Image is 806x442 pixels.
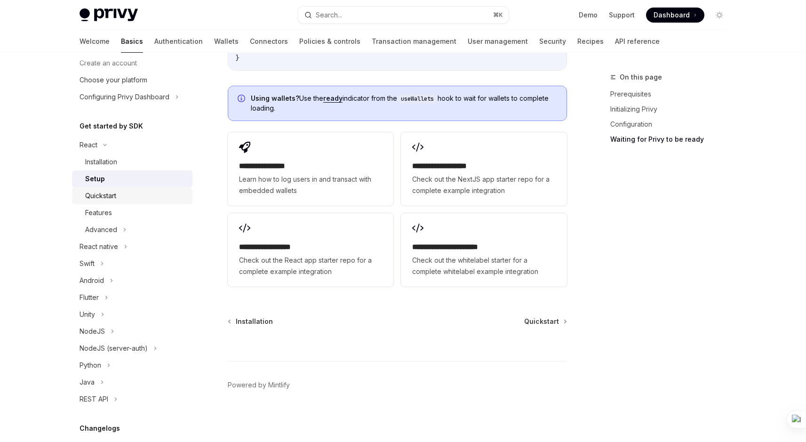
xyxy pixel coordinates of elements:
a: Support [609,10,635,20]
a: Setup [72,170,192,187]
a: User management [468,30,528,53]
a: Installation [229,317,273,326]
a: **** **** **** *Learn how to log users in and transact with embedded wallets [228,132,393,206]
a: Installation [72,153,192,170]
a: Transaction management [372,30,456,53]
button: NodeJS [72,323,192,340]
a: Configuration [610,117,734,132]
a: Initializing Privy [610,102,734,117]
a: Policies & controls [299,30,360,53]
div: Flutter [80,292,99,303]
div: Unity [80,309,95,320]
button: Python [72,357,192,374]
a: Quickstart [72,187,192,204]
button: Configuring Privy Dashboard [72,88,192,105]
div: Android [80,275,104,286]
strong: Using wallets? [251,94,299,102]
a: Recipes [577,30,604,53]
a: Features [72,204,192,221]
div: Java [80,377,95,388]
div: Installation [85,156,117,168]
span: Check out the whitelabel starter for a complete whitelabel example integration [412,255,555,277]
span: Learn how to log users in and transact with embedded wallets [239,174,382,196]
button: Swift [72,255,192,272]
img: light logo [80,8,138,22]
a: Prerequisites [610,87,734,102]
a: Welcome [80,30,110,53]
a: Dashboard [646,8,704,23]
a: Security [539,30,566,53]
span: Check out the React app starter repo for a complete example integration [239,255,382,277]
div: Search... [316,9,342,21]
div: NodeJS [80,326,105,337]
button: Search...⌘K [298,7,509,24]
a: API reference [615,30,660,53]
a: **** **** **** **** ***Check out the whitelabel starter for a complete whitelabel example integra... [401,213,567,287]
div: Python [80,360,101,371]
span: Quickstart [524,317,559,326]
div: NodeJS (server-auth) [80,343,148,354]
span: Installation [236,317,273,326]
span: Dashboard [654,10,690,20]
a: **** **** **** ****Check out the NextJS app starter repo for a complete example integration [401,132,567,206]
button: NodeJS (server-auth) [72,340,192,357]
button: Toggle dark mode [712,8,727,23]
div: Advanced [85,224,117,235]
a: ready [323,94,343,103]
a: **** **** **** ***Check out the React app starter repo for a complete example integration [228,213,393,287]
a: Authentication [154,30,203,53]
button: Unity [72,306,192,323]
div: React native [80,241,118,252]
div: Configuring Privy Dashboard [80,91,169,103]
a: Powered by Mintlify [228,380,290,390]
button: React [72,137,192,153]
a: Wallets [214,30,239,53]
svg: Info [238,95,247,104]
a: Basics [121,30,143,53]
div: REST API [80,394,108,405]
a: Choose your platform [72,72,192,88]
div: React [80,139,97,151]
button: REST API [72,391,192,408]
h5: Get started by SDK [80,121,143,132]
div: Choose your platform [80,74,147,86]
button: Advanced [72,221,192,238]
div: Swift [80,258,95,269]
div: Quickstart [85,190,116,201]
a: Quickstart [524,317,566,326]
span: } [236,54,239,62]
div: Features [85,207,112,218]
code: useWallets [397,94,438,104]
span: Use the indicator from the hook to wait for wallets to complete loading. [251,94,557,113]
div: Setup [85,173,105,185]
button: Java [72,374,192,391]
a: Waiting for Privy to be ready [610,132,734,147]
button: React native [72,238,192,255]
button: Flutter [72,289,192,306]
span: Check out the NextJS app starter repo for a complete example integration [412,174,555,196]
a: Demo [579,10,598,20]
span: ⌘ K [493,11,503,19]
a: Connectors [250,30,288,53]
button: Android [72,272,192,289]
span: On this page [620,72,662,83]
h5: Changelogs [80,423,120,434]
